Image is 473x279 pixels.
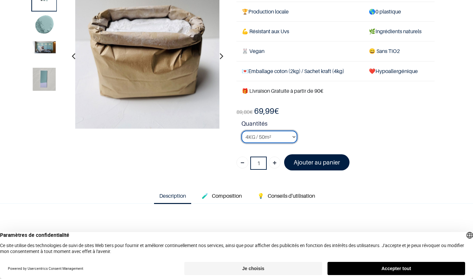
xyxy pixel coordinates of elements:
font: 🎁 Livraison Gratuite à partir de 90€ [242,88,323,94]
td: Emballage coton (2kg) / Sachet kraft (4kg) [236,61,364,81]
strong: Quantités [241,119,435,131]
span: 🏆 [242,8,248,15]
img: Product image [33,68,56,91]
span: 🌎 [369,8,375,15]
img: Product image [33,41,56,53]
img: Product image [33,14,56,37]
td: Production locale [236,2,364,21]
span: 💡 [258,192,264,199]
span: Description [159,192,186,199]
span: 😄 S [369,48,379,54]
font: Ajouter au panier [294,159,340,166]
b: € [254,106,279,116]
span: € [236,109,253,115]
span: 💌 [242,68,248,74]
td: 0 plastique [364,2,435,21]
span: 🌿 [369,28,375,35]
td: ans TiO2 [364,41,435,61]
span: 💪 Résistant aux Uvs [242,28,289,35]
td: ❤️Hypoallergénique [364,61,435,81]
span: 89,80 [236,109,250,115]
span: Composition [212,192,242,199]
span: Conseils d'utilisation [268,192,315,199]
button: Open chat widget [6,6,25,25]
span: 🐰 Vegan [242,48,264,54]
td: Ingrédients naturels [364,22,435,41]
a: Supprimer [236,157,248,168]
span: 69,99 [254,106,274,116]
span: 🧪 [202,192,208,199]
a: Ajouter au panier [284,154,349,170]
a: Ajouter [269,157,281,168]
